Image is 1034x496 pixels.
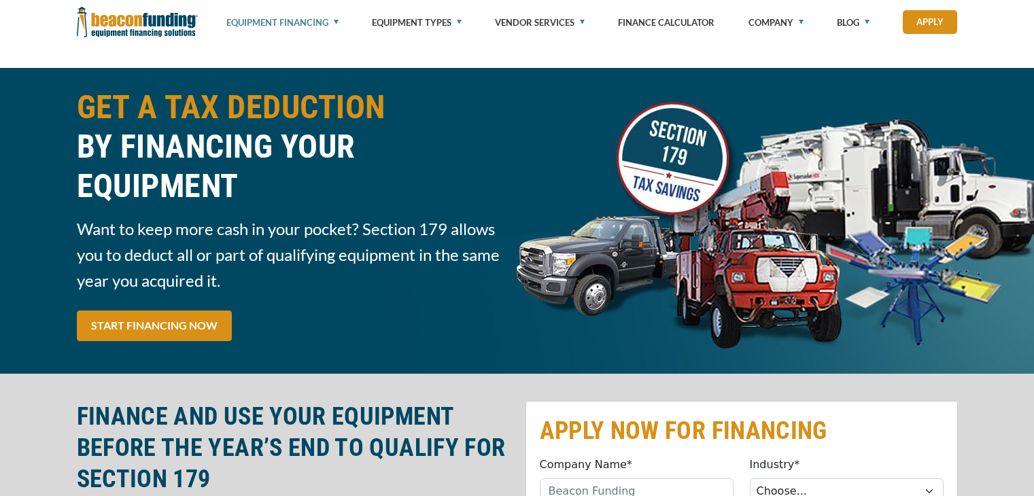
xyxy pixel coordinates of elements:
[540,415,944,446] h2: APPLY NOW FOR FINANCING
[750,457,800,473] label: Industry*
[540,457,632,473] label: Company Name*
[77,127,509,206] span: BY FINANCING YOUR EQUIPMENT
[77,311,232,341] a: START FINANCING NOW
[77,216,509,294] span: Want to keep more cash in your pocket? Section 179 allows you to deduct all or part of qualifying...
[77,88,509,206] h1: GET A TAX DEDUCTION
[903,10,957,34] a: Apply
[77,401,509,495] h2: FINANCE AND USE YOUR EQUIPMENT BEFORE THE YEAR’S END TO QUALIFY FOR SECTION 179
